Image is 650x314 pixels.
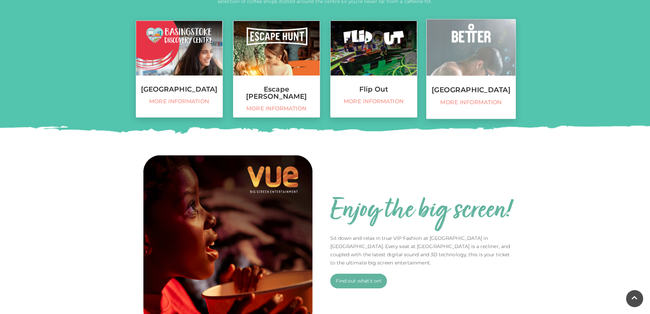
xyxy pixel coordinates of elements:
span: More information [430,99,512,106]
span: More information [140,98,219,105]
h2: Enjoy the big screen! [330,194,511,227]
p: Sit down and relax in true VIP Fashion at [GEOGRAPHIC_DATA] in [GEOGRAPHIC_DATA]. Every seat at [... [330,234,515,267]
h3: Flip Out [331,86,417,93]
h3: [GEOGRAPHIC_DATA] [136,86,222,93]
a: Find out what's on! [330,274,387,288]
span: More information [237,105,316,112]
h3: [GEOGRAPHIC_DATA] [427,86,516,94]
img: Escape Hunt, Festival Place, Basingstoke [233,21,320,76]
h3: Escape [PERSON_NAME] [233,86,320,100]
span: More information [334,98,414,105]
